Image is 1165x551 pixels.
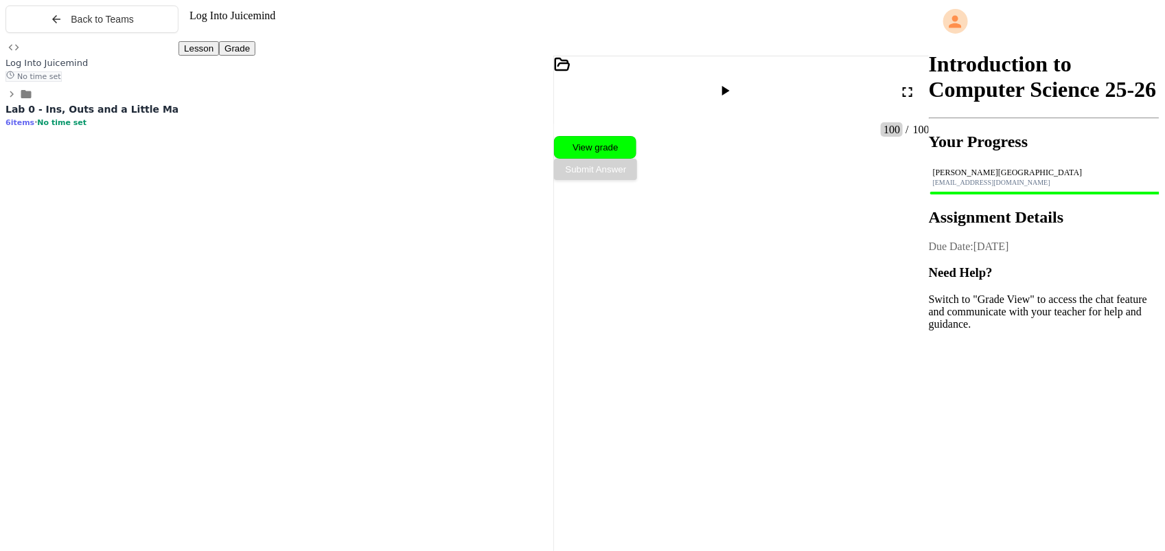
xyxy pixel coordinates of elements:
[189,10,275,21] span: Log Into Juicemind
[5,104,190,115] span: Lab 0 - Ins, Outs and a Little Math
[929,52,1160,102] h1: Introduction to Computer Science 25-26
[37,118,86,127] span: No time set
[565,164,626,175] span: Submit Answer
[929,133,1160,151] h2: Your Progress
[933,179,1155,186] div: [EMAIL_ADDRESS][DOMAIN_NAME]
[929,208,1160,227] h2: Assignment Details
[929,293,1160,330] p: Switch to "Grade View" to access the chat feature and communicate with your teacher for help and ...
[34,117,37,127] span: •
[929,240,973,252] span: Due Date:
[5,5,178,33] button: Back to Teams
[5,118,34,127] span: 6 items
[881,122,903,137] span: 100
[973,240,1009,252] span: [DATE]
[554,159,637,180] button: Submit Answer
[71,14,134,25] span: Back to Teams
[929,5,1160,37] div: My Account
[219,41,255,56] button: Grade
[906,124,908,135] span: /
[929,265,1160,280] h3: Need Help?
[5,58,88,68] span: Log Into Juicemind
[910,124,930,135] span: 100
[554,136,636,159] button: View grade
[933,168,1155,178] div: [PERSON_NAME][GEOGRAPHIC_DATA]
[5,71,62,82] span: No time set
[178,41,219,56] button: Lesson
